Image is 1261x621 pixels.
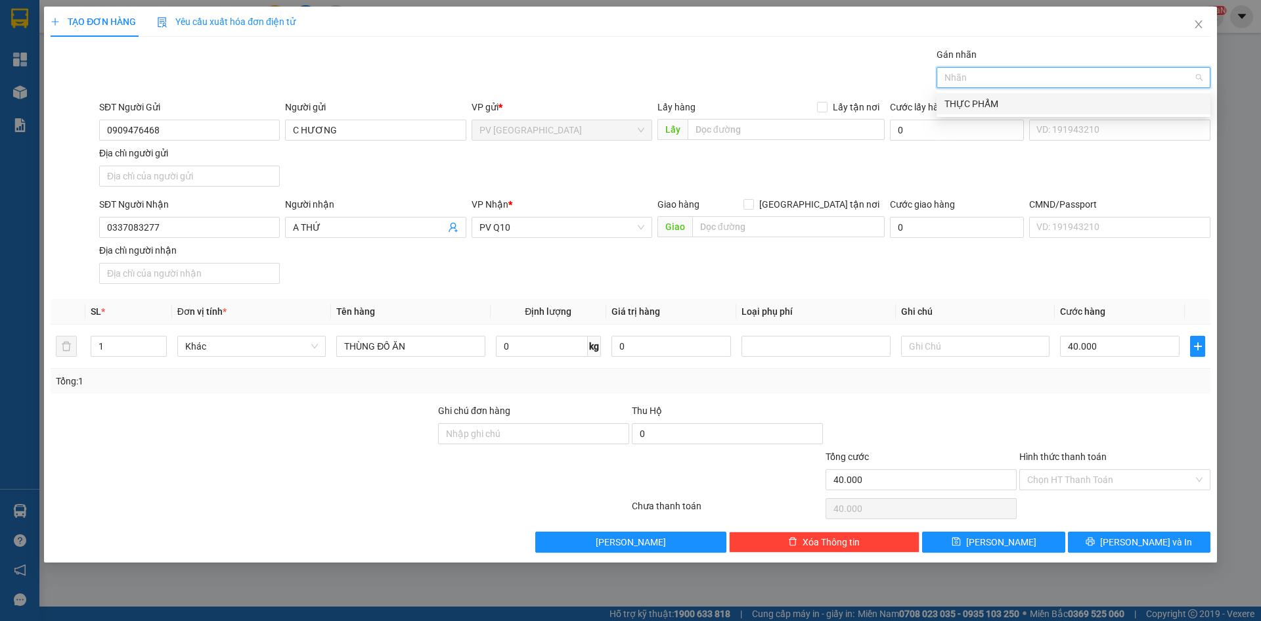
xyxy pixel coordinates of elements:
[803,535,860,549] span: Xóa Thông tin
[937,93,1210,114] div: THỰC PHẨM
[611,336,731,357] input: 0
[99,243,280,258] div: Địa chỉ người nhận
[99,166,280,187] input: Địa chỉ của người gửi
[16,16,82,82] img: logo.jpg
[1180,7,1217,43] button: Close
[1060,306,1105,317] span: Cước hàng
[966,535,1036,549] span: [PERSON_NAME]
[688,119,885,140] input: Dọc đường
[123,32,549,49] li: [STREET_ADDRESS][PERSON_NAME]. [GEOGRAPHIC_DATA], Tỉnh [GEOGRAPHIC_DATA]
[1191,341,1204,352] span: plus
[657,199,699,210] span: Giao hàng
[157,17,167,28] img: icon
[472,100,652,114] div: VP gửi
[285,100,466,114] div: Người gửi
[937,49,977,60] label: Gán nhãn
[1100,535,1192,549] span: [PERSON_NAME] và In
[952,537,961,547] span: save
[99,263,280,284] input: Địa chỉ của người nhận
[657,216,692,237] span: Giao
[901,336,1050,357] input: Ghi Chú
[1193,19,1204,30] span: close
[448,222,458,233] span: user-add
[826,451,869,462] span: Tổng cước
[729,532,920,553] button: deleteXóa Thông tin
[438,405,510,416] label: Ghi chú đơn hàng
[479,218,644,237] span: PV Q10
[336,306,375,317] span: Tên hàng
[896,299,1055,325] th: Ghi chú
[828,100,885,114] span: Lấy tận nơi
[1019,451,1107,462] label: Hình thức thanh toán
[611,306,660,317] span: Giá trị hàng
[657,102,696,112] span: Lấy hàng
[1190,336,1205,357] button: plus
[336,336,485,357] input: VD: Bàn, Ghế
[99,146,280,160] div: Địa chỉ người gửi
[736,299,895,325] th: Loại phụ phí
[99,100,280,114] div: SĐT Người Gửi
[1068,532,1210,553] button: printer[PERSON_NAME] và In
[632,405,662,416] span: Thu Hộ
[438,423,629,444] input: Ghi chú đơn hàng
[16,95,196,139] b: GỬI : PV [GEOGRAPHIC_DATA]
[657,119,688,140] span: Lấy
[535,532,726,553] button: [PERSON_NAME]
[525,306,571,317] span: Định lượng
[56,336,77,357] button: delete
[922,532,1065,553] button: save[PERSON_NAME]
[177,306,227,317] span: Đơn vị tính
[890,217,1024,238] input: Cước giao hàng
[91,306,101,317] span: SL
[51,16,136,27] span: TẠO ĐƠN HÀNG
[157,16,296,27] span: Yêu cầu xuất hóa đơn điện tử
[1086,537,1095,547] span: printer
[754,197,885,212] span: [GEOGRAPHIC_DATA] tận nơi
[588,336,601,357] span: kg
[630,499,824,522] div: Chưa thanh toán
[692,216,885,237] input: Dọc đường
[890,199,955,210] label: Cước giao hàng
[788,537,797,547] span: delete
[479,120,644,140] span: PV Hòa Thành
[890,102,949,112] label: Cước lấy hàng
[944,97,1203,111] div: THỰC PHẨM
[285,197,466,212] div: Người nhận
[51,17,60,26] span: plus
[123,49,549,65] li: Hotline: 1900 8153
[472,199,508,210] span: VP Nhận
[890,120,1024,141] input: Cước lấy hàng
[56,374,487,388] div: Tổng: 1
[99,197,280,212] div: SĐT Người Nhận
[944,70,947,85] input: Gán nhãn
[1029,197,1210,212] div: CMND/Passport
[596,535,666,549] span: [PERSON_NAME]
[185,336,318,356] span: Khác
